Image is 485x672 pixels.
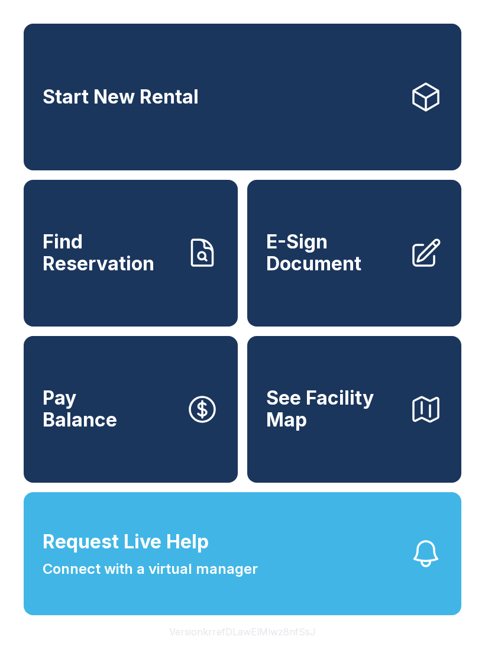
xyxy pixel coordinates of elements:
span: Start New Rental [43,86,199,108]
span: Connect with a virtual manager [43,558,258,580]
button: VersionkrrefDLawElMlwz8nfSsJ [160,615,325,648]
a: Start New Rental [24,24,461,170]
button: See Facility Map [247,336,461,483]
span: See Facility Map [266,387,400,431]
button: PayBalance [24,336,238,483]
span: Pay Balance [43,387,117,431]
a: Find Reservation [24,180,238,327]
button: Request Live HelpConnect with a virtual manager [24,492,461,615]
a: E-Sign Document [247,180,461,327]
span: Request Live Help [43,528,209,556]
span: Find Reservation [43,231,176,274]
span: E-Sign Document [266,231,400,274]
